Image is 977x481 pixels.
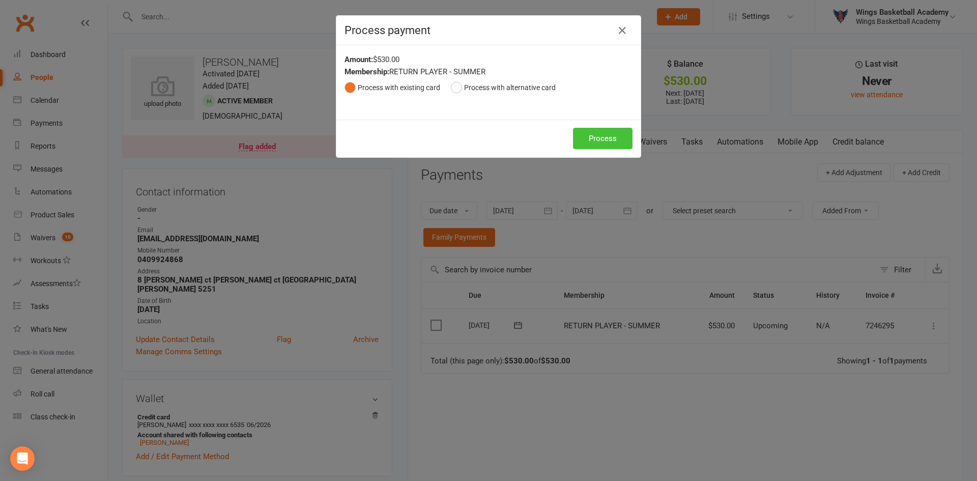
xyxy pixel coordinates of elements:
button: Process with alternative card [451,78,556,97]
button: Close [614,22,630,39]
h4: Process payment [344,24,633,37]
div: RETURN PLAYER - SUMMER [344,66,633,78]
div: Open Intercom Messenger [10,446,35,471]
strong: Membership: [344,67,389,76]
strong: Amount: [344,55,373,64]
div: $530.00 [344,53,633,66]
button: Process with existing card [344,78,440,97]
button: Process [573,128,633,149]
